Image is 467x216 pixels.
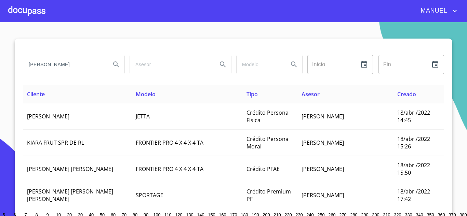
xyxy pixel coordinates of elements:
span: KIARA FRUT SPR DE RL [27,139,84,146]
span: 18/abr./2022 15:26 [397,135,430,150]
span: Asesor [302,90,320,98]
span: Crédito Persona Moral [246,135,289,150]
button: Search [286,56,302,73]
span: Creado [397,90,416,98]
span: [PERSON_NAME] [27,113,69,120]
span: JETTA [136,113,150,120]
input: search [130,55,212,74]
span: [PERSON_NAME] [PERSON_NAME] [27,165,113,173]
span: [PERSON_NAME] [302,113,344,120]
span: Cliente [27,90,45,98]
button: account of current user [416,5,459,16]
span: 18/abr./2022 14:45 [397,109,430,124]
button: Search [108,56,124,73]
button: Search [215,56,231,73]
span: 18/abr./2022 15:50 [397,161,430,176]
input: search [23,55,105,74]
input: search [237,55,283,74]
span: FRONTIER PRO 4 X 4 X 4 TA [136,165,203,173]
span: [PERSON_NAME] [302,139,344,146]
span: MANUEL [416,5,451,16]
span: [PERSON_NAME] [302,191,344,199]
span: Modelo [136,90,156,98]
span: [PERSON_NAME] [302,165,344,173]
span: SPORTAGE [136,191,163,199]
span: Tipo [246,90,258,98]
span: [PERSON_NAME] [PERSON_NAME] [PERSON_NAME] [27,188,113,203]
span: 18/abr./2022 17:42 [397,188,430,203]
span: Crédito Persona Física [246,109,289,124]
span: Crédito Premium PF [246,188,291,203]
span: FRONTIER PRO 4 X 4 X 4 TA [136,139,203,146]
span: Crédito PFAE [246,165,280,173]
